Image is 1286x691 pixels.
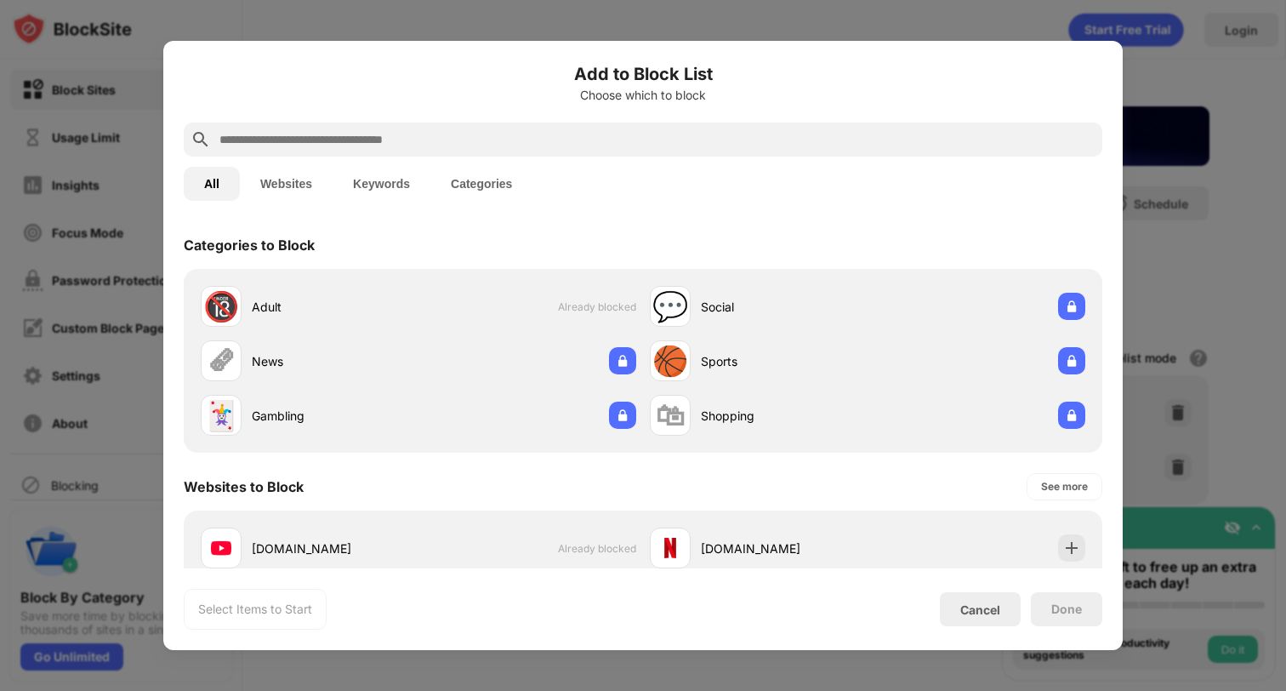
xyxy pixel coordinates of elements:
div: Sports [701,352,868,370]
div: See more [1041,478,1088,495]
div: Done [1051,602,1082,616]
button: Categories [430,167,532,201]
div: Adult [252,298,418,316]
div: Select Items to Start [198,601,312,618]
img: search.svg [191,129,211,150]
img: favicons [211,538,231,558]
span: Already blocked [558,542,636,555]
div: Choose which to block [184,89,1102,102]
button: Websites [240,167,333,201]
img: favicons [660,538,680,558]
div: News [252,352,418,370]
div: 🗞 [207,344,236,379]
span: Already blocked [558,300,636,313]
div: Shopping [701,407,868,425]
div: 🏀 [652,344,688,379]
h6: Add to Block List [184,61,1102,87]
button: Keywords [333,167,430,201]
div: Categories to Block [184,237,315,254]
div: 🛍 [656,398,685,433]
button: All [184,167,240,201]
div: [DOMAIN_NAME] [252,540,418,557]
div: Websites to Block [184,478,304,495]
div: Cancel [960,602,1000,617]
div: 🃏 [203,398,239,433]
div: Gambling [252,407,418,425]
div: 🔞 [203,289,239,324]
div: Social [701,298,868,316]
div: [DOMAIN_NAME] [701,540,868,557]
div: 💬 [652,289,688,324]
